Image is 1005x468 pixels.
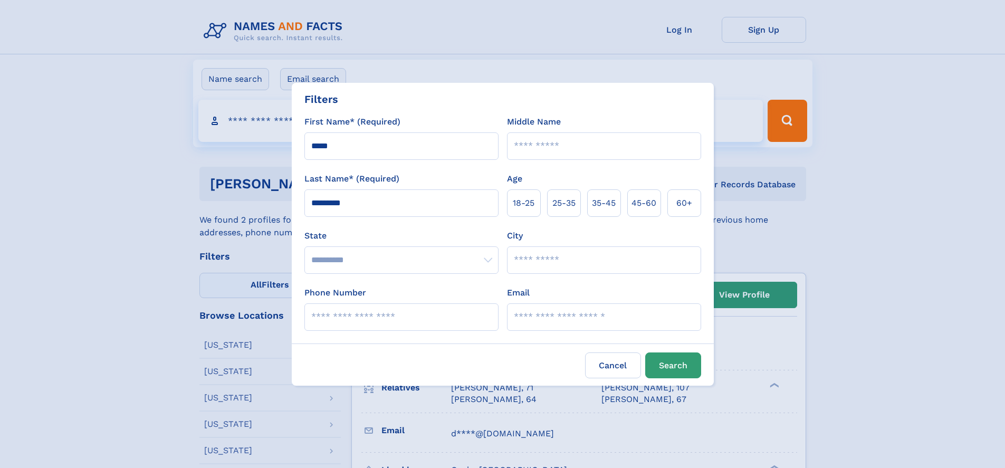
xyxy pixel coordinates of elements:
[304,91,338,107] div: Filters
[507,286,530,299] label: Email
[676,197,692,209] span: 60+
[585,352,641,378] label: Cancel
[513,197,534,209] span: 18‑25
[507,230,523,242] label: City
[552,197,576,209] span: 25‑35
[304,230,499,242] label: State
[304,173,399,185] label: Last Name* (Required)
[304,286,366,299] label: Phone Number
[645,352,701,378] button: Search
[507,173,522,185] label: Age
[631,197,656,209] span: 45‑60
[592,197,616,209] span: 35‑45
[304,116,400,128] label: First Name* (Required)
[507,116,561,128] label: Middle Name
